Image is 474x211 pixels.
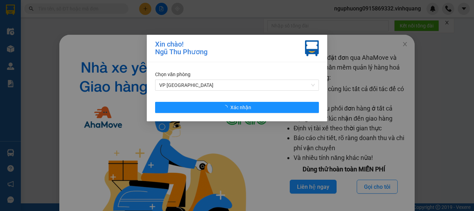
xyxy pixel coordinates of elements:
div: Xin chào! Ngũ Thu Phương [155,40,208,56]
button: Xác nhận [155,102,319,113]
img: vxr-icon [305,40,319,56]
span: VP PHÚ SƠN [159,80,315,90]
div: Chọn văn phòng [155,71,319,78]
span: Xác nhận [230,104,251,111]
span: loading [223,105,230,110]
